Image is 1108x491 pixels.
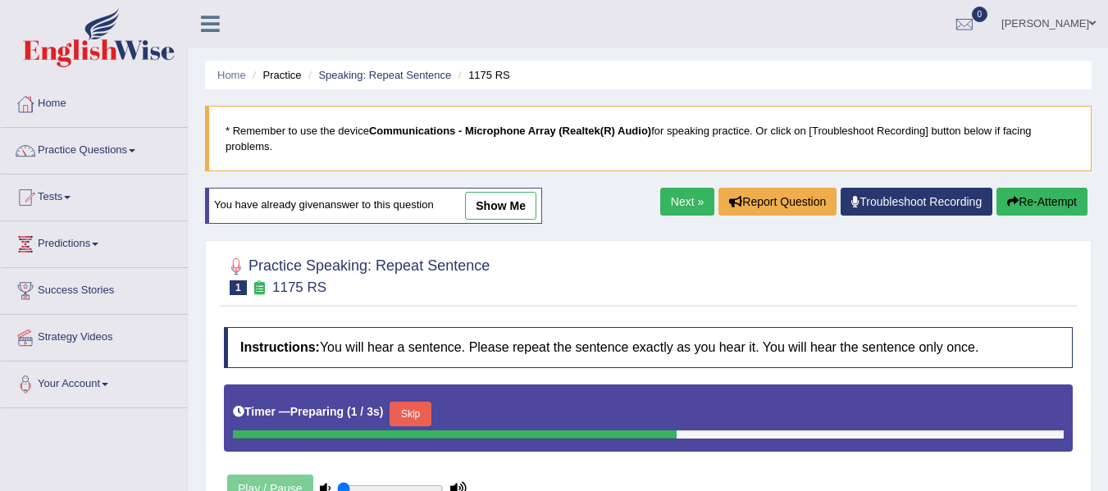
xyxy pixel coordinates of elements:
b: Instructions: [240,340,320,354]
li: Practice [249,67,301,83]
blockquote: * Remember to use the device for speaking practice. Or click on [Troubleshoot Recording] button b... [205,106,1092,171]
a: show me [465,192,536,220]
b: ) [380,405,384,418]
button: Skip [390,402,431,426]
li: 1175 RS [454,67,510,83]
b: ( [347,405,351,418]
a: Practice Questions [1,128,188,169]
span: 1 [230,280,247,295]
a: Speaking: Repeat Sentence [318,69,451,81]
small: 1175 RS [272,280,326,295]
small: Exam occurring question [251,280,268,296]
a: Home [1,81,188,122]
a: Tests [1,175,188,216]
a: Predictions [1,221,188,262]
b: Preparing [290,405,344,418]
h5: Timer — [233,406,383,418]
b: 1 / 3s [351,405,380,418]
a: Success Stories [1,268,188,309]
a: Next » [660,188,714,216]
h4: You will hear a sentence. Please repeat the sentence exactly as you hear it. You will hear the se... [224,327,1073,368]
a: Home [217,69,246,81]
span: 0 [972,7,988,22]
a: Your Account [1,361,188,402]
a: Troubleshoot Recording [841,188,992,216]
b: Communications - Microphone Array (Realtek(R) Audio) [369,125,651,137]
button: Re-Attempt [996,188,1087,216]
button: Report Question [718,188,837,216]
div: You have already given answer to this question [205,188,542,224]
h2: Practice Speaking: Repeat Sentence [224,254,490,295]
a: Strategy Videos [1,315,188,356]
